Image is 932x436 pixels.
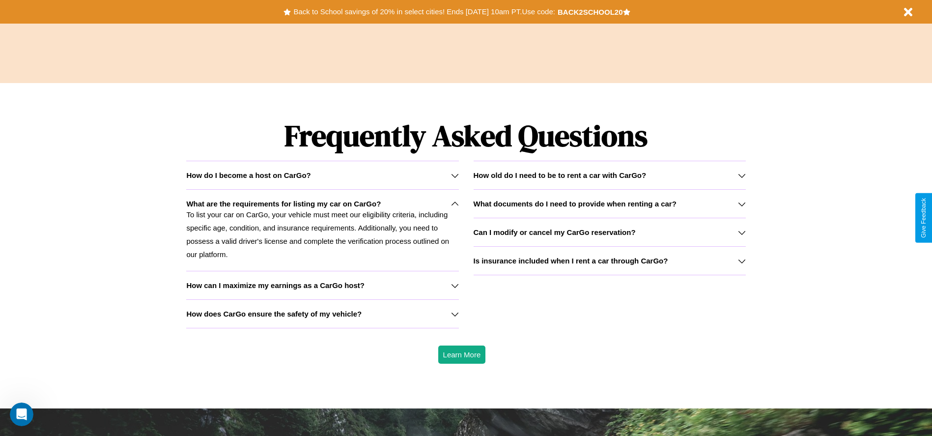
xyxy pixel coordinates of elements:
[558,8,623,16] b: BACK2SCHOOL20
[474,257,668,265] h3: Is insurance included when I rent a car through CarGo?
[186,281,365,290] h3: How can I maximize my earnings as a CarGo host?
[474,200,677,208] h3: What documents do I need to provide when renting a car?
[186,111,745,161] h1: Frequently Asked Questions
[186,208,458,261] p: To list your car on CarGo, your vehicle must meet our eligibility criteria, including specific ag...
[920,198,927,238] div: Give Feedback
[474,171,647,179] h3: How old do I need to be to rent a car with CarGo?
[474,228,636,236] h3: Can I modify or cancel my CarGo reservation?
[291,5,557,19] button: Back to School savings of 20% in select cities! Ends [DATE] 10am PT.Use code:
[186,310,362,318] h3: How does CarGo ensure the safety of my vehicle?
[186,171,311,179] h3: How do I become a host on CarGo?
[438,346,486,364] button: Learn More
[186,200,381,208] h3: What are the requirements for listing my car on CarGo?
[10,403,33,426] iframe: Intercom live chat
